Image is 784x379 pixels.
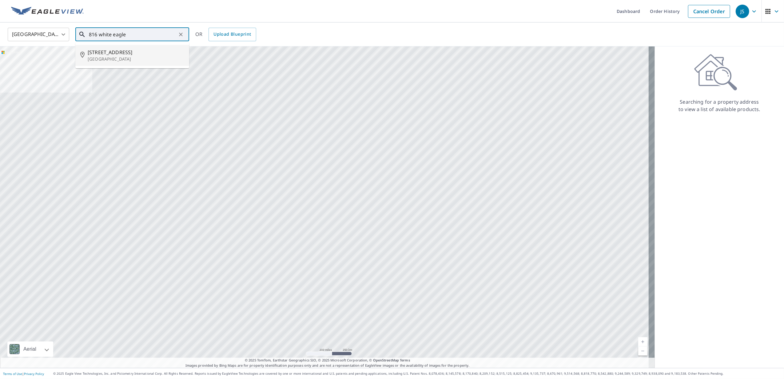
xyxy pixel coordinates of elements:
[3,372,44,376] p: |
[24,372,44,376] a: Privacy Policy
[8,26,69,43] div: [GEOGRAPHIC_DATA]
[373,358,399,362] a: OpenStreetMap
[53,371,781,376] p: © 2025 Eagle View Technologies, Inc. and Pictometry International Corp. All Rights Reserved. Repo...
[3,372,22,376] a: Terms of Use
[177,30,185,39] button: Clear
[195,28,256,41] div: OR
[89,26,177,43] input: Search by address or latitude-longitude
[209,28,256,41] a: Upload Blueprint
[7,341,53,357] div: Aerial
[245,358,410,363] span: © 2025 TomTom, Earthstar Geographics SIO, © 2025 Microsoft Corporation, ©
[11,7,84,16] img: EV Logo
[88,56,184,62] p: [GEOGRAPHIC_DATA]
[736,5,749,18] div: JS
[638,337,647,346] a: Current Level 5, Zoom In
[638,346,647,356] a: Current Level 5, Zoom Out
[400,358,410,362] a: Terms
[213,30,251,38] span: Upload Blueprint
[88,49,184,56] span: [STREET_ADDRESS]
[22,341,38,357] div: Aerial
[678,98,761,113] p: Searching for a property address to view a list of available products.
[688,5,730,18] a: Cancel Order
